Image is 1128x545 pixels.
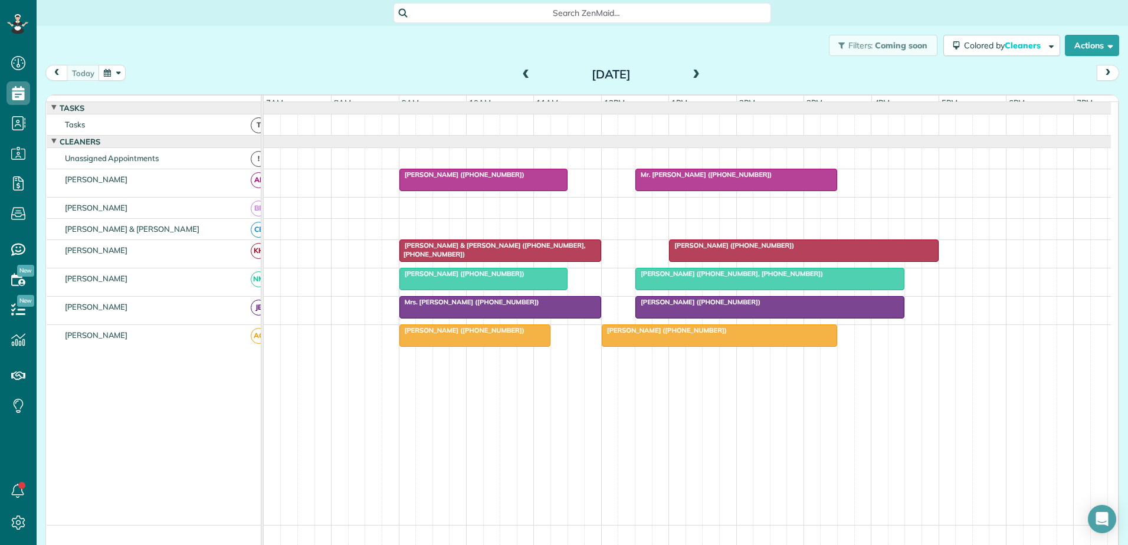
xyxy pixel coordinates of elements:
[251,151,267,167] span: !
[399,170,525,179] span: [PERSON_NAME] ([PHONE_NUMBER])
[601,326,727,334] span: [PERSON_NAME] ([PHONE_NUMBER])
[1074,98,1095,107] span: 7pm
[602,98,627,107] span: 12pm
[872,98,893,107] span: 4pm
[668,241,795,249] span: [PERSON_NAME] ([PHONE_NUMBER])
[1006,98,1027,107] span: 6pm
[737,98,758,107] span: 2pm
[939,98,960,107] span: 5pm
[45,65,68,81] button: prev
[57,137,103,146] span: Cleaners
[63,302,130,311] span: [PERSON_NAME]
[1097,65,1119,81] button: next
[1005,40,1042,51] span: Cleaners
[63,175,130,184] span: [PERSON_NAME]
[848,40,873,51] span: Filters:
[63,245,130,255] span: [PERSON_NAME]
[251,222,267,238] span: CB
[17,265,34,277] span: New
[63,224,202,234] span: [PERSON_NAME] & [PERSON_NAME]
[669,98,690,107] span: 1pm
[63,330,130,340] span: [PERSON_NAME]
[399,241,586,258] span: [PERSON_NAME] & [PERSON_NAME] ([PHONE_NUMBER], [PHONE_NUMBER])
[467,98,493,107] span: 10am
[399,298,540,306] span: Mrs. [PERSON_NAME] ([PHONE_NUMBER])
[63,120,87,129] span: Tasks
[804,98,825,107] span: 3pm
[635,270,824,278] span: [PERSON_NAME] ([PHONE_NUMBER], [PHONE_NUMBER])
[251,300,267,316] span: JB
[537,68,685,81] h2: [DATE]
[1065,35,1119,56] button: Actions
[251,172,267,188] span: AF
[251,328,267,344] span: AG
[399,326,525,334] span: [PERSON_NAME] ([PHONE_NUMBER])
[1088,505,1116,533] div: Open Intercom Messenger
[251,117,267,133] span: T
[332,98,353,107] span: 8am
[875,40,928,51] span: Coming soon
[534,98,560,107] span: 11am
[63,153,161,163] span: Unassigned Appointments
[943,35,1060,56] button: Colored byCleaners
[251,201,267,216] span: BR
[399,98,421,107] span: 9am
[63,203,130,212] span: [PERSON_NAME]
[964,40,1045,51] span: Colored by
[635,170,772,179] span: Mr. [PERSON_NAME] ([PHONE_NUMBER])
[251,271,267,287] span: NM
[264,98,286,107] span: 7am
[17,295,34,307] span: New
[635,298,761,306] span: [PERSON_NAME] ([PHONE_NUMBER])
[251,243,267,259] span: KH
[67,65,100,81] button: today
[63,274,130,283] span: [PERSON_NAME]
[399,270,525,278] span: [PERSON_NAME] ([PHONE_NUMBER])
[57,103,87,113] span: Tasks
